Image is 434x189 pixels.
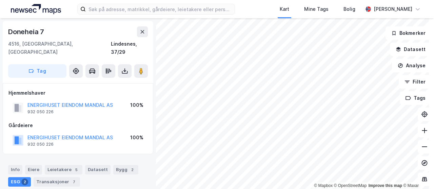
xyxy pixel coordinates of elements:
div: 7 [71,179,77,185]
div: 5 [73,166,80,173]
input: Søk på adresse, matrikkel, gårdeiere, leietakere eller personer [86,4,235,14]
div: Datasett [85,165,111,174]
div: Hjemmelshaver [8,89,147,97]
div: 100% [130,101,143,109]
button: Filter [399,75,431,89]
div: ESG [8,177,31,187]
div: Kart [280,5,289,13]
img: logo.a4113a55bc3d86da70a041830d287a7e.svg [11,4,61,14]
a: OpenStreetMap [334,183,367,188]
div: Bygg [113,165,138,174]
div: Transaksjoner [34,177,80,187]
div: Lindesnes, 37/29 [111,40,148,56]
div: Mine Tags [304,5,329,13]
div: Gårdeiere [8,121,147,129]
div: 4516, [GEOGRAPHIC_DATA], [GEOGRAPHIC_DATA] [8,40,111,56]
button: Tag [8,64,66,78]
div: Doneheia 7 [8,26,45,37]
div: Leietakere [45,165,82,174]
button: Tags [400,91,431,105]
div: Bolig [343,5,355,13]
button: Datasett [390,43,431,56]
button: Bokmerker [386,26,431,40]
a: Mapbox [314,183,333,188]
div: 100% [130,134,143,142]
div: 932 050 226 [27,142,54,147]
div: Eiere [25,165,42,174]
div: 932 050 226 [27,109,54,115]
div: Kontrollprogram for chat [400,157,434,189]
a: Improve this map [369,183,402,188]
button: Analyse [392,59,431,72]
div: [PERSON_NAME] [374,5,412,13]
iframe: Chat Widget [400,157,434,189]
div: 2 [129,166,136,173]
div: 2 [21,179,28,185]
div: Info [8,165,22,174]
